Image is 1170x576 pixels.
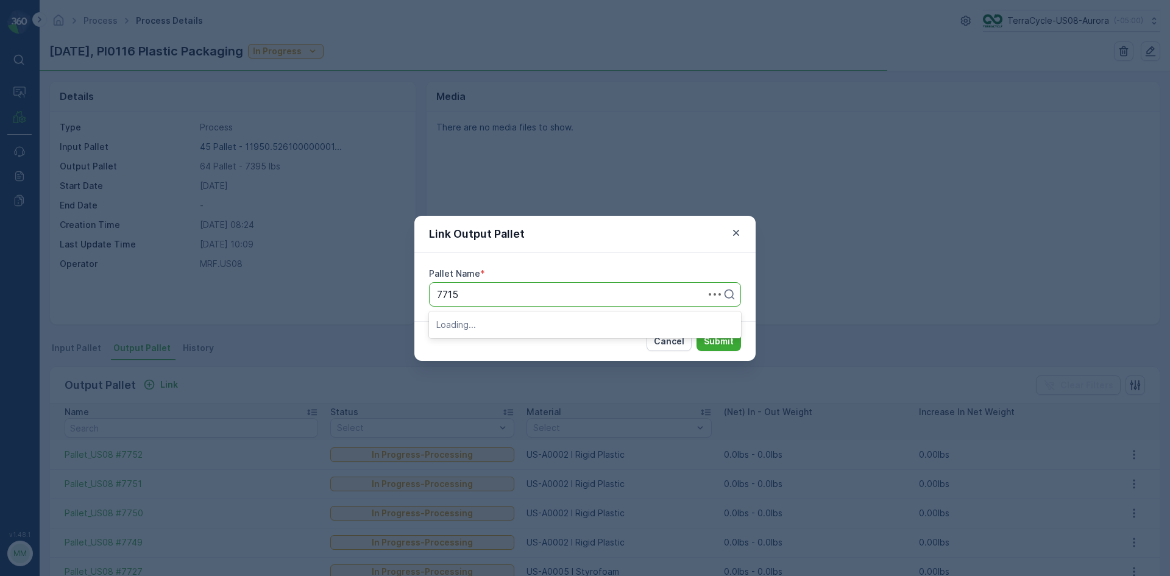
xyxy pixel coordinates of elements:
p: Submit [704,335,734,347]
button: Submit [697,332,741,351]
label: Pallet Name [429,268,480,279]
p: Loading... [436,319,734,331]
p: Link Output Pallet [429,226,525,243]
button: Cancel [647,332,692,351]
p: Cancel [654,335,684,347]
